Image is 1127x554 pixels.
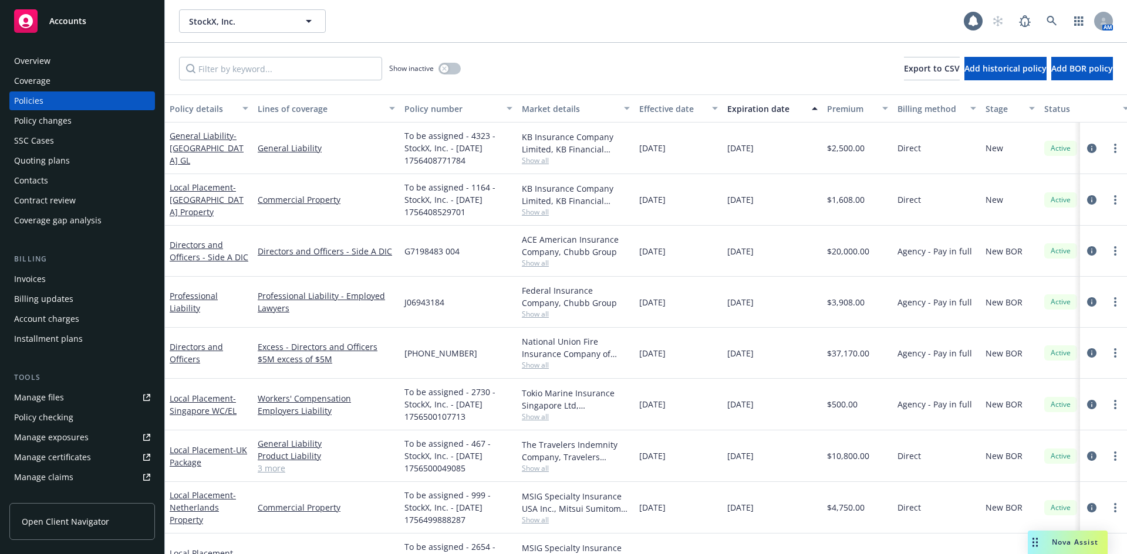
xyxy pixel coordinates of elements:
[14,111,72,130] div: Policy changes
[170,341,223,365] a: Directors and Officers
[522,233,630,258] div: ACE American Insurance Company, Chubb Group
[522,360,630,370] span: Show all
[170,490,236,525] a: Local Placement
[404,386,512,423] span: To be assigned - 2730 - StockX, Inc. - [DATE] 1756500107713
[827,296,865,308] span: $3,908.00
[14,91,43,110] div: Policies
[14,151,70,170] div: Quoting plans
[1085,501,1099,515] a: circleInformation
[986,9,1010,33] a: Start snowing
[1049,195,1072,205] span: Active
[14,290,73,308] div: Billing updates
[1108,193,1122,207] a: more
[9,372,155,383] div: Tools
[893,94,981,123] button: Billing method
[9,448,155,467] a: Manage certificates
[170,130,244,166] span: - [GEOGRAPHIC_DATA] GL
[522,131,630,155] div: KB Insurance Company Limited, KB Financial Group Inc.
[964,57,1047,80] button: Add historical policy
[522,309,630,319] span: Show all
[9,388,155,407] a: Manage files
[404,245,460,257] span: G7198483 004
[14,408,73,427] div: Policy checking
[14,270,46,288] div: Invoices
[1108,244,1122,258] a: more
[49,16,86,26] span: Accounts
[9,329,155,348] a: Installment plans
[727,142,754,154] span: [DATE]
[1085,141,1099,155] a: circleInformation
[964,63,1047,74] span: Add historical policy
[727,193,754,206] span: [DATE]
[827,450,869,462] span: $10,800.00
[897,245,972,257] span: Agency - Pay in full
[9,488,155,507] a: Manage BORs
[727,450,754,462] span: [DATE]
[9,270,155,288] a: Invoices
[404,130,512,166] span: To be assigned - 4323 - StockX, Inc. - [DATE] 1756408771784
[258,501,395,514] a: Commercial Property
[9,428,155,447] span: Manage exposures
[727,245,754,257] span: [DATE]
[9,191,155,210] a: Contract review
[14,131,54,150] div: SSC Cases
[9,131,155,150] a: SSC Cases
[727,296,754,308] span: [DATE]
[723,94,822,123] button: Expiration date
[1108,295,1122,309] a: more
[258,341,395,365] a: Excess - Directors and Officers $5M excess of $5M
[258,245,395,257] a: Directors and Officers - Side A DIC
[822,94,893,123] button: Premium
[522,387,630,412] div: Tokio Marine Insurance Singapore Ltd, [GEOGRAPHIC_DATA] Marine America
[9,290,155,308] a: Billing updates
[9,111,155,130] a: Policy changes
[522,103,617,115] div: Market details
[1108,141,1122,155] a: more
[1049,143,1072,154] span: Active
[165,94,253,123] button: Policy details
[404,489,512,526] span: To be assigned - 999 - StockX, Inc. - [DATE] 1756499888287
[14,468,73,487] div: Manage claims
[727,398,754,410] span: [DATE]
[1085,295,1099,309] a: circleInformation
[14,448,91,467] div: Manage certificates
[727,501,754,514] span: [DATE]
[639,398,666,410] span: [DATE]
[14,329,83,348] div: Installment plans
[1085,244,1099,258] a: circleInformation
[639,245,666,257] span: [DATE]
[727,103,805,115] div: Expiration date
[1108,501,1122,515] a: more
[258,450,395,462] a: Product Liability
[522,155,630,165] span: Show all
[522,284,630,309] div: Federal Insurance Company, Chubb Group
[904,57,960,80] button: Export to CSV
[9,310,155,328] a: Account charges
[904,63,960,74] span: Export to CSV
[14,191,76,210] div: Contract review
[986,142,1003,154] span: New
[1049,348,1072,358] span: Active
[1052,537,1098,547] span: Nova Assist
[1051,57,1113,80] button: Add BOR policy
[522,335,630,360] div: National Union Fire Insurance Company of [GEOGRAPHIC_DATA], [GEOGRAPHIC_DATA], AIG
[389,63,434,73] span: Show inactive
[522,412,630,422] span: Show all
[170,290,218,314] a: Professional Liability
[827,501,865,514] span: $4,750.00
[897,103,963,115] div: Billing method
[522,515,630,525] span: Show all
[9,408,155,427] a: Policy checking
[827,245,869,257] span: $20,000.00
[258,462,395,474] a: 3 more
[986,398,1023,410] span: New BOR
[9,52,155,70] a: Overview
[897,450,921,462] span: Direct
[522,463,630,473] span: Show all
[522,207,630,217] span: Show all
[1049,502,1072,513] span: Active
[9,5,155,38] a: Accounts
[522,439,630,463] div: The Travelers Indemnity Company, Travelers Insurance
[639,347,666,359] span: [DATE]
[635,94,723,123] button: Effective date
